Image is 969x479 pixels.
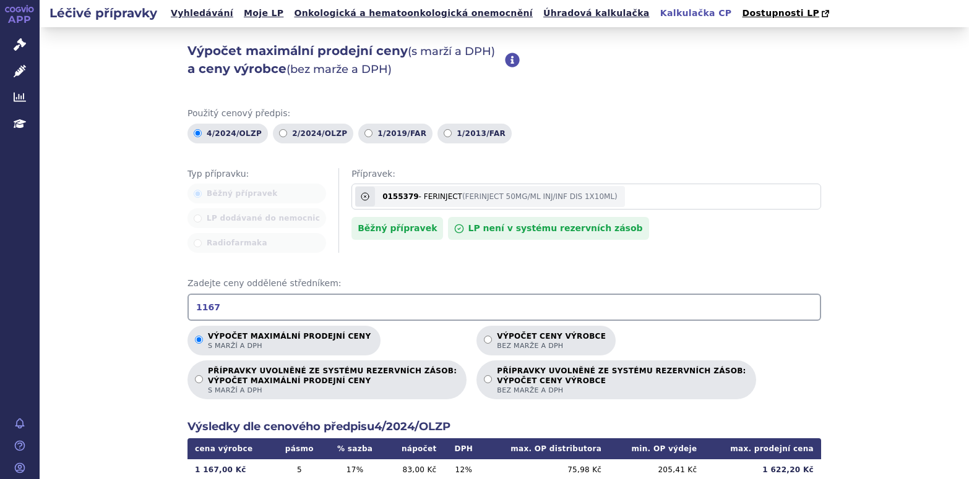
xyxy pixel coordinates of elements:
[448,217,648,240] div: LP není v systému rezervních zásob
[657,5,736,22] a: Kalkulačka CP
[167,5,237,22] a: Vyhledávání
[187,294,821,321] input: Zadejte ceny oddělené středníkem
[444,129,452,137] input: 1/2013/FAR
[408,45,495,58] span: (s marží a DPH)
[273,438,325,459] th: pásmo
[273,124,353,143] label: 2/2024/OLZP
[540,5,653,22] a: Úhradová kalkulačka
[208,341,371,350] span: s marží a DPH
[187,419,821,434] h2: Výsledky dle cenového předpisu 4/2024/OLZP
[187,278,821,290] span: Zadejte ceny oddělené středníkem:
[497,341,606,350] span: bez marže a DPH
[385,438,444,459] th: nápočet
[609,438,704,459] th: min. OP výdeje
[484,375,492,383] input: PŘÍPRAVKY UVOLNĚNÉ ZE SYSTÉMU REZERVNÍCH ZÁSOB:VÝPOČET CENY VÝROBCEbez marže a DPH
[704,438,821,459] th: max. prodejní cena
[208,367,457,395] p: PŘÍPRAVKY UVOLNĚNÉ ZE SYSTÉMU REZERVNÍCH ZÁSOB:
[208,332,371,350] p: Výpočet maximální prodejní ceny
[187,168,326,180] span: Typ přípravku:
[240,5,287,22] a: Moje LP
[738,5,835,22] a: Dostupnosti LP
[290,5,536,22] a: Onkologická a hematoonkologická onemocnění
[195,336,203,344] input: Výpočet maximální prodejní cenys marží a DPH
[444,438,484,459] th: DPH
[40,4,167,22] h2: Léčivé přípravky
[195,375,203,383] input: PŘÍPRAVKY UVOLNĚNÉ ZE SYSTÉMU REZERVNÍCH ZÁSOB:VÝPOČET MAXIMÁLNÍ PRODEJNÍ CENYs marží a DPH
[497,332,606,350] p: Výpočet ceny výrobce
[497,376,746,386] strong: VÝPOČET CENY VÝROBCE
[364,129,373,137] input: 1/2019/FAR
[187,124,268,143] label: 4/2024/OLZP
[187,108,821,120] span: Použitý cenový předpis:
[194,129,202,137] input: 4/2024/OLZP
[208,386,457,395] span: s marží a DPH
[437,124,512,143] label: 1/2013/FAR
[358,124,433,143] label: 1/2019/FAR
[187,438,273,459] th: cena výrobce
[208,376,457,386] strong: VÝPOČET MAXIMÁLNÍ PRODEJNÍ CENY
[351,217,443,240] div: Běžný přípravek
[483,438,609,459] th: max. OP distributora
[325,438,384,459] th: % sazba
[187,42,505,78] h2: Výpočet maximální prodejní ceny a ceny výrobce
[279,129,287,137] input: 2/2024/OLZP
[497,367,746,395] p: PŘÍPRAVKY UVOLNĚNÉ ZE SYSTÉMU REZERVNÍCH ZÁSOB:
[497,386,746,395] span: bez marže a DPH
[484,336,492,344] input: Výpočet ceny výrobcebez marže a DPH
[286,62,392,76] span: (bez marže a DPH)
[351,168,821,180] span: Přípravek:
[742,8,819,18] span: Dostupnosti LP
